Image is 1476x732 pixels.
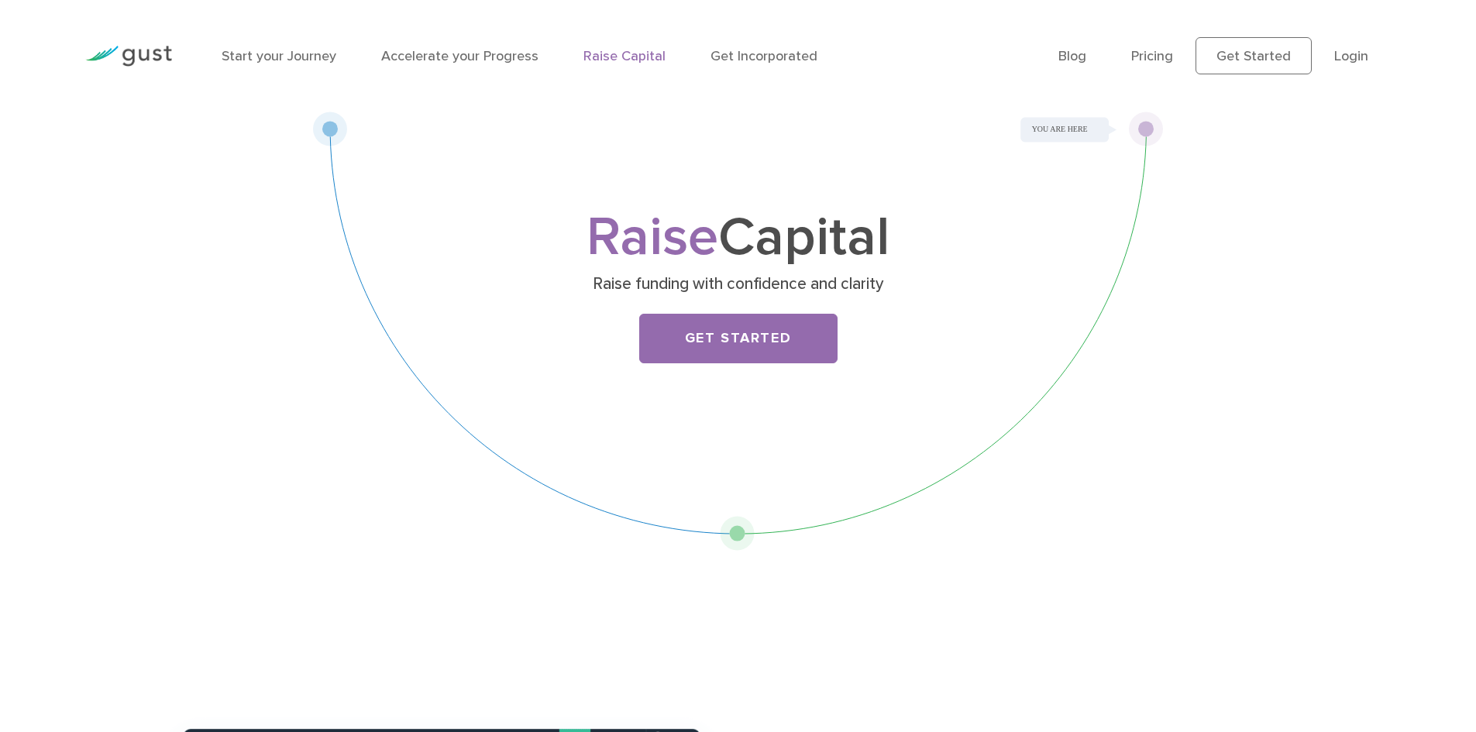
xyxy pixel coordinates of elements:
a: Start your Journey [222,48,336,64]
a: Get Started [1196,37,1312,74]
span: Raise [587,204,718,270]
a: Accelerate your Progress [381,48,538,64]
a: Login [1334,48,1368,64]
h1: Capital [432,213,1044,263]
a: Pricing [1131,48,1173,64]
a: Get Incorporated [710,48,817,64]
a: Raise Capital [583,48,666,64]
a: Get Started [639,314,838,363]
img: Gust Logo [85,46,172,67]
a: Blog [1058,48,1086,64]
p: Raise funding with confidence and clarity [438,273,1038,295]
